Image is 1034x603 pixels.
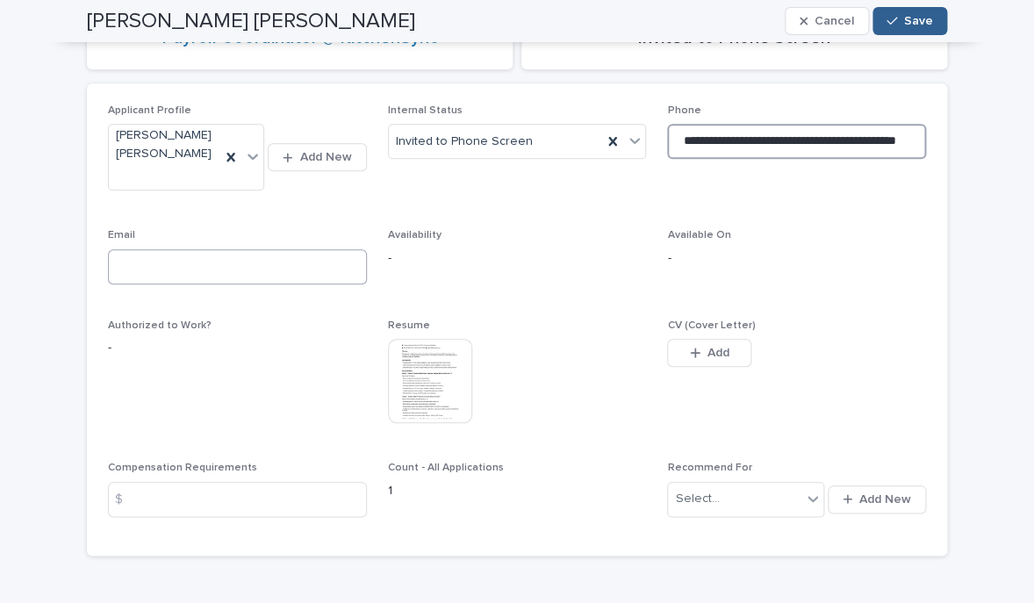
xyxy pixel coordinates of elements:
span: Internal Status [388,105,463,116]
span: Save [904,15,933,27]
span: Cancel [815,15,854,27]
span: Add [707,347,729,359]
span: Available On [667,230,730,240]
h2: [PERSON_NAME] [PERSON_NAME] [87,9,415,34]
button: Add New [268,143,366,171]
div: $ [108,482,143,517]
p: - [108,339,367,357]
button: Cancel [785,7,869,35]
span: Recommend For [667,463,751,473]
span: Applicant Profile [108,105,191,116]
p: - [667,249,926,268]
span: Add New [859,493,911,506]
p: - [388,249,647,268]
span: Email [108,230,135,240]
span: Phone [667,105,700,116]
p: 1 [388,482,647,500]
span: Count - All Applications [388,463,504,473]
span: [PERSON_NAME] [PERSON_NAME] [116,126,213,163]
button: Save [872,7,947,35]
button: Add New [828,485,926,513]
span: CV (Cover Letter) [667,320,755,331]
span: Compensation Requirements [108,463,257,473]
span: Authorized to Work? [108,320,212,331]
span: Add New [300,151,352,163]
span: Invited to Phone Screen [396,133,533,151]
button: Add [667,339,751,367]
div: Select... [675,490,719,508]
span: Availability [388,230,442,240]
span: Resume [388,320,430,331]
